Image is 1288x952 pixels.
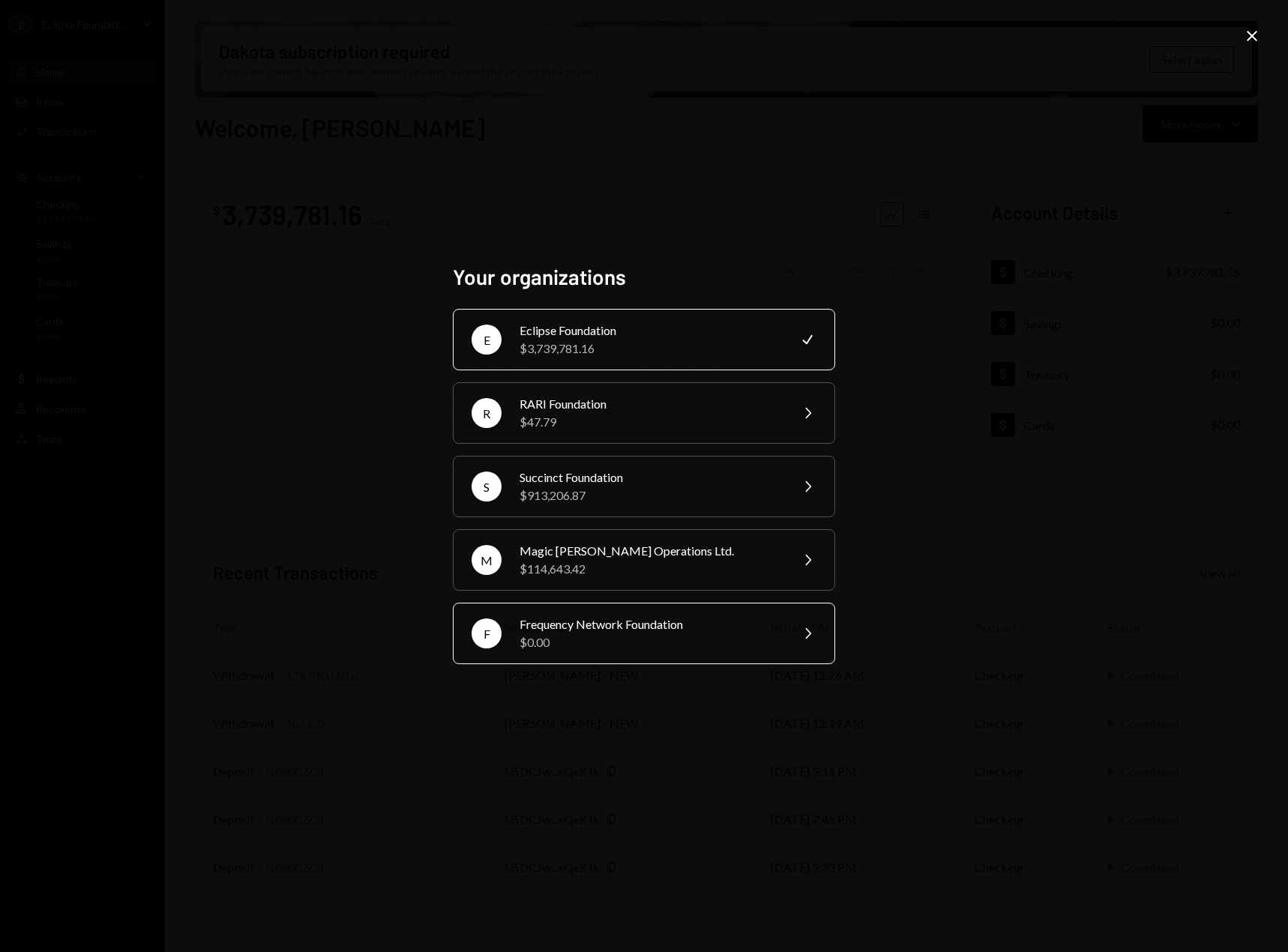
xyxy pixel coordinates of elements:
[520,542,780,560] div: Magic [PERSON_NAME] Operations Ltd.
[453,262,835,292] h2: Your organizations
[453,603,835,664] button: FFrequency Network Foundation$0.00
[520,486,780,504] div: $913,206.87
[472,618,502,648] div: F
[520,633,780,651] div: $0.00
[453,382,835,444] button: RRARI Foundation$47.79
[520,322,780,340] div: Eclipse Foundation
[472,472,502,501] div: S
[453,309,835,370] button: EEclipse Foundation$3,739,781.16
[472,398,502,428] div: R
[453,529,835,591] button: MMagic [PERSON_NAME] Operations Ltd.$114,643.42
[453,456,835,517] button: SSuccinct Foundation$913,206.87
[472,325,502,355] div: E
[520,413,780,431] div: $47.79
[520,395,780,413] div: RARI Foundation
[520,615,780,633] div: Frequency Network Foundation
[520,560,780,578] div: $114,643.42
[520,469,780,486] div: Succinct Foundation
[520,340,780,358] div: $3,739,781.16
[472,545,502,575] div: M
